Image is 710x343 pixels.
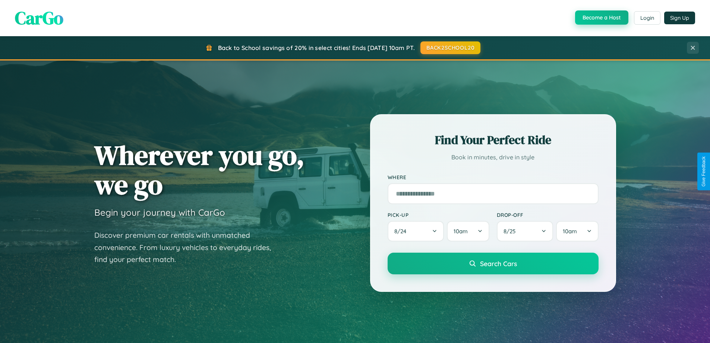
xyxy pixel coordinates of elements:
button: 8/25 [497,221,553,241]
h2: Find Your Perfect Ride [388,132,599,148]
label: Where [388,174,599,180]
p: Book in minutes, drive in style [388,152,599,163]
button: 10am [556,221,598,241]
span: 8 / 25 [504,228,519,235]
p: Discover premium car rentals with unmatched convenience. From luxury vehicles to everyday rides, ... [94,229,281,266]
span: 10am [563,228,577,235]
button: Sign Up [664,12,695,24]
label: Drop-off [497,212,599,218]
span: Back to School savings of 20% in select cities! Ends [DATE] 10am PT. [218,44,415,52]
span: 8 / 24 [394,228,410,235]
button: 8/24 [388,221,444,241]
span: CarGo [15,6,63,30]
label: Pick-up [388,212,489,218]
span: 10am [454,228,468,235]
div: Give Feedback [701,156,706,187]
span: Search Cars [480,259,517,268]
button: Login [634,11,660,25]
h3: Begin your journey with CarGo [94,207,225,218]
button: Become a Host [575,10,628,25]
button: 10am [447,221,489,241]
button: BACK2SCHOOL20 [420,41,480,54]
h1: Wherever you go, we go [94,140,304,199]
button: Search Cars [388,253,599,274]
